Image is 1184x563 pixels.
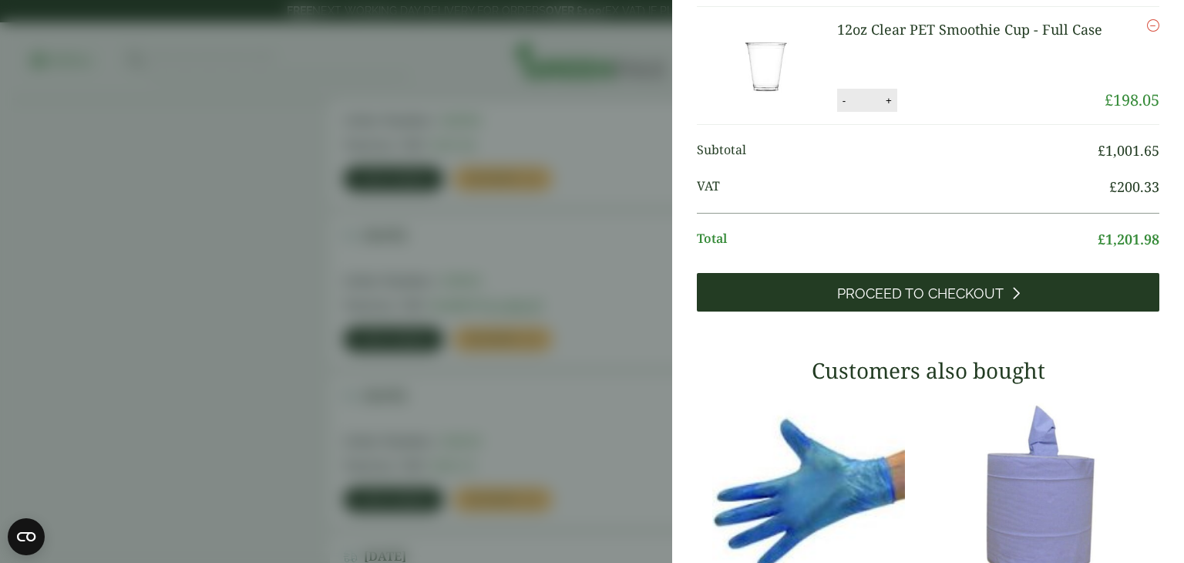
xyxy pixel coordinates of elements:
[697,273,1159,312] a: Proceed to Checkout
[697,177,1109,197] span: VAT
[837,285,1004,302] span: Proceed to Checkout
[1098,230,1159,248] bdi: 1,201.98
[697,358,1159,384] h3: Customers also bought
[1147,19,1159,32] a: Remove this item
[838,94,850,107] button: -
[1098,141,1159,160] bdi: 1,001.65
[697,229,1098,250] span: Total
[1109,177,1159,196] bdi: 200.33
[1109,177,1117,196] span: £
[8,518,45,555] button: Open CMP widget
[1105,89,1159,110] bdi: 198.05
[1098,141,1105,160] span: £
[1105,89,1113,110] span: £
[697,140,1098,161] span: Subtotal
[837,20,1102,39] a: 12oz Clear PET Smoothie Cup - Full Case
[881,94,896,107] button: +
[1098,230,1105,248] span: £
